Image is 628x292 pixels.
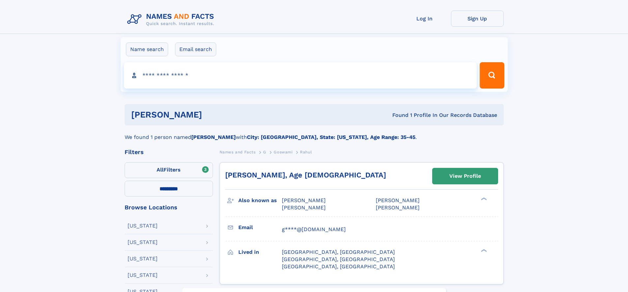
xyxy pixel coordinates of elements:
button: Search Button [480,62,504,89]
h1: [PERSON_NAME] [131,111,297,119]
a: Sign Up [451,11,504,27]
div: We found 1 person named with . [125,125,504,141]
span: [PERSON_NAME] [376,204,420,211]
span: [PERSON_NAME] [376,197,420,203]
input: search input [124,62,477,89]
h3: Also known as [238,195,282,206]
span: [GEOGRAPHIC_DATA], [GEOGRAPHIC_DATA] [282,249,395,255]
span: [GEOGRAPHIC_DATA], [GEOGRAPHIC_DATA] [282,256,395,262]
h3: Email [238,222,282,233]
span: [PERSON_NAME] [282,197,326,203]
a: Goswami [274,148,292,156]
div: Filters [125,149,213,155]
span: G [263,150,266,154]
b: [PERSON_NAME] [191,134,236,140]
div: [US_STATE] [128,240,158,245]
div: Found 1 Profile In Our Records Database [297,112,497,119]
a: View Profile [433,168,498,184]
div: [US_STATE] [128,223,158,228]
div: [US_STATE] [128,256,158,261]
span: All [157,167,164,173]
div: [US_STATE] [128,273,158,278]
label: Email search [175,42,216,56]
b: City: [GEOGRAPHIC_DATA], State: [US_STATE], Age Range: 35-45 [247,134,415,140]
div: ❯ [479,197,487,201]
label: Filters [125,162,213,178]
div: Browse Locations [125,204,213,210]
span: Rahul [300,150,312,154]
span: [GEOGRAPHIC_DATA], [GEOGRAPHIC_DATA] [282,263,395,270]
a: Names and Facts [220,148,256,156]
div: ❯ [479,248,487,252]
a: Log In [398,11,451,27]
div: View Profile [449,169,481,184]
span: Goswami [274,150,292,154]
h3: Lived in [238,247,282,258]
label: Name search [126,42,168,56]
span: [PERSON_NAME] [282,204,326,211]
img: Logo Names and Facts [125,11,220,28]
a: [PERSON_NAME], Age [DEMOGRAPHIC_DATA] [225,171,386,179]
a: G [263,148,266,156]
